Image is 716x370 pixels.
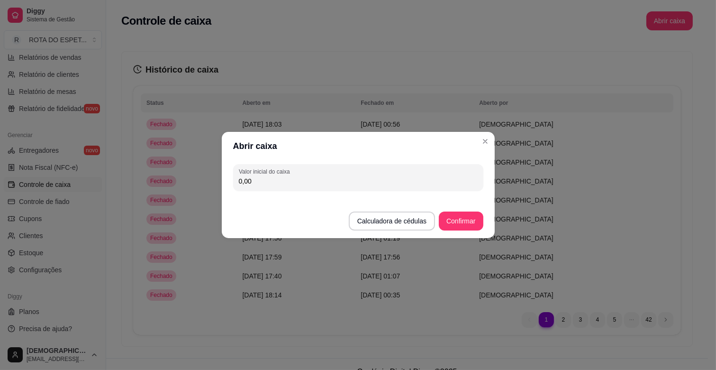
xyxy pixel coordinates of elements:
input: Valor inicial do caixa [239,176,478,186]
header: Abrir caixa [222,132,495,160]
label: Valor inicial do caixa [239,167,293,176]
button: Calculadora de cédulas [349,212,435,231]
button: Close [478,134,493,149]
button: Confirmar [439,212,483,231]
